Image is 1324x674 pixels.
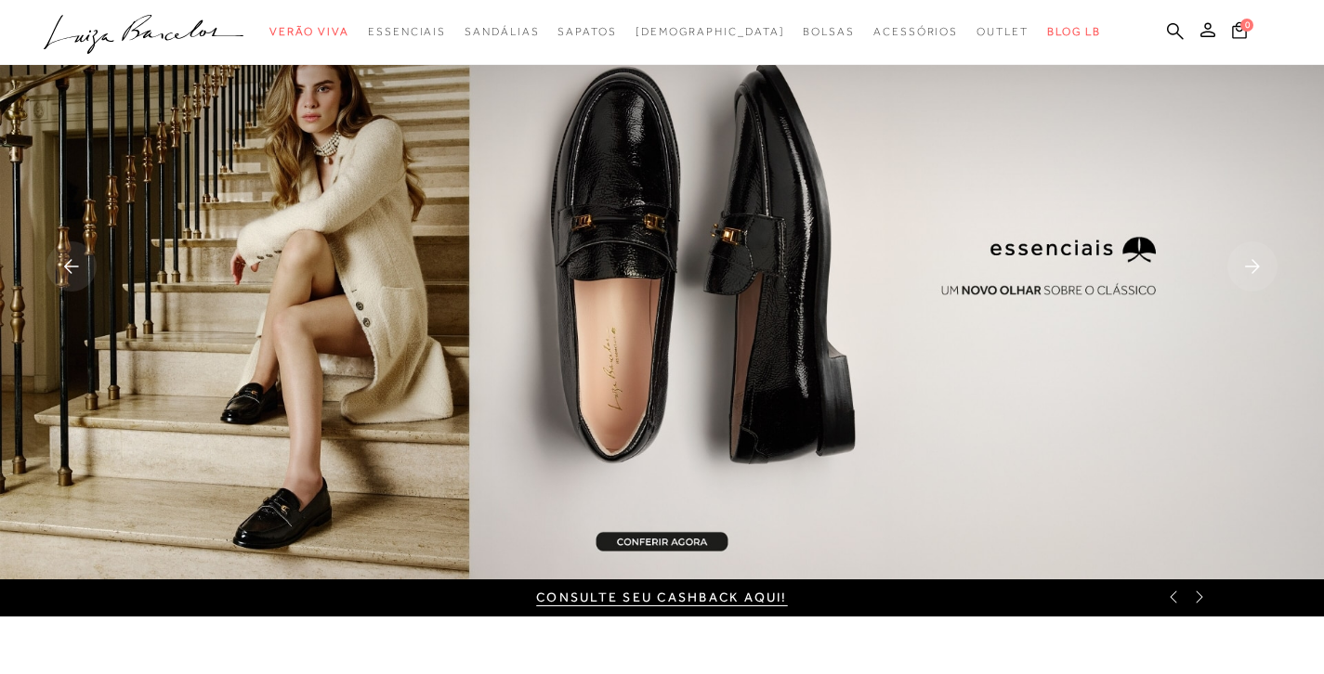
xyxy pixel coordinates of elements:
[636,25,785,38] span: [DEMOGRAPHIC_DATA]
[636,15,785,49] a: noSubCategoriesText
[803,15,855,49] a: categoryNavScreenReaderText
[536,590,787,604] a: Consulte seu cashback aqui!
[465,25,539,38] span: Sandálias
[1047,25,1101,38] span: BLOG LB
[557,25,616,38] span: Sapatos
[1226,20,1252,45] button: 0
[269,15,349,49] a: categoryNavScreenReaderText
[368,15,446,49] a: categoryNavScreenReaderText
[465,15,539,49] a: categoryNavScreenReaderText
[977,15,1029,49] a: categoryNavScreenReaderText
[873,25,958,38] span: Acessórios
[1240,19,1253,32] span: 0
[269,25,349,38] span: Verão Viva
[977,25,1029,38] span: Outlet
[1047,15,1101,49] a: BLOG LB
[803,25,855,38] span: Bolsas
[557,15,616,49] a: categoryNavScreenReaderText
[873,15,958,49] a: categoryNavScreenReaderText
[368,25,446,38] span: Essenciais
